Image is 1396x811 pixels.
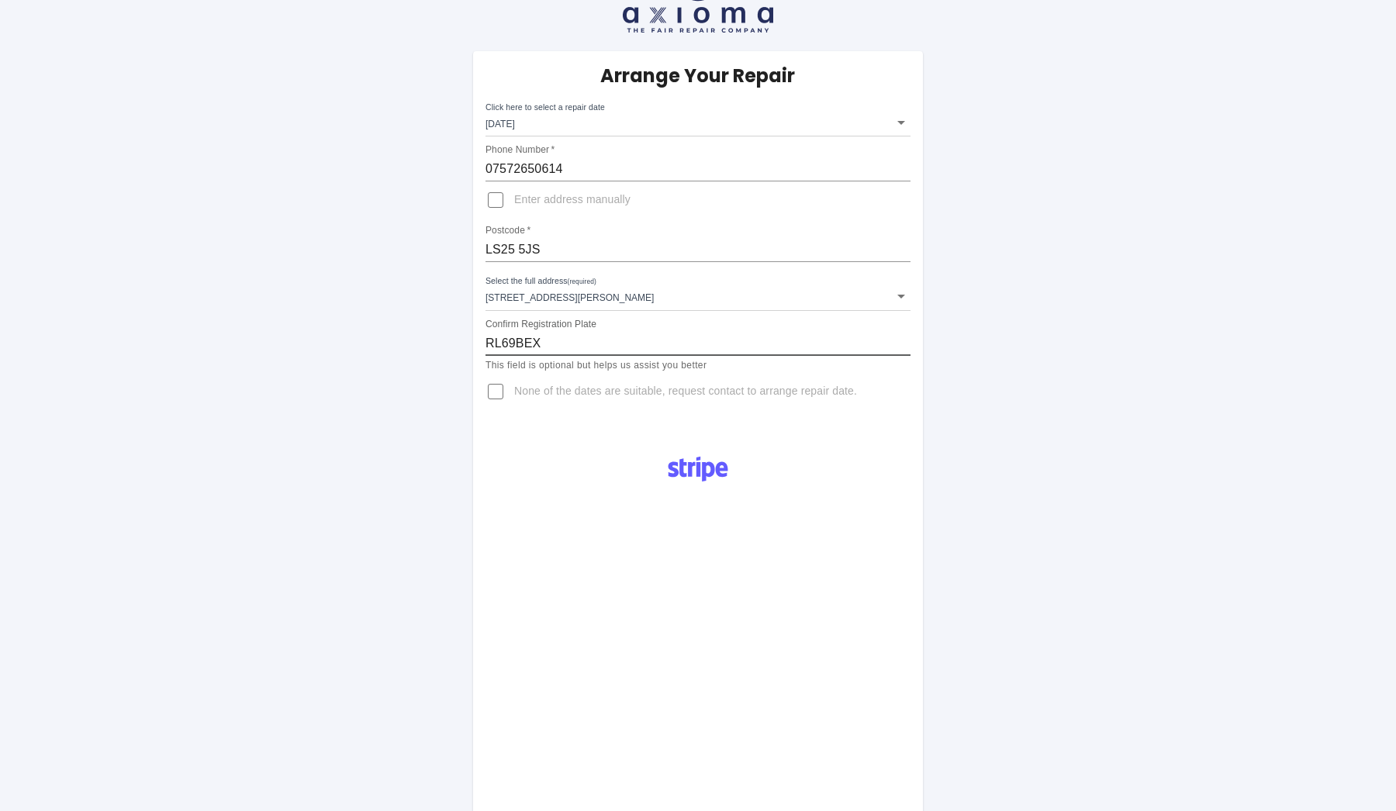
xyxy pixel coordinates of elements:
label: Postcode [485,224,530,237]
p: This field is optional but helps us assist you better [485,358,911,374]
div: [DATE] [485,109,911,136]
label: Phone Number [485,143,555,157]
h5: Arrange Your Repair [600,64,795,88]
span: Enter address manually [514,192,631,208]
span: None of the dates are suitable, request contact to arrange repair date. [514,384,857,399]
img: Logo [659,450,737,488]
label: Select the full address [485,275,596,288]
label: Confirm Registration Plate [485,317,596,330]
small: (required) [568,278,596,285]
label: Click here to select a repair date [485,102,605,113]
div: [STREET_ADDRESS][PERSON_NAME] [485,282,911,310]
